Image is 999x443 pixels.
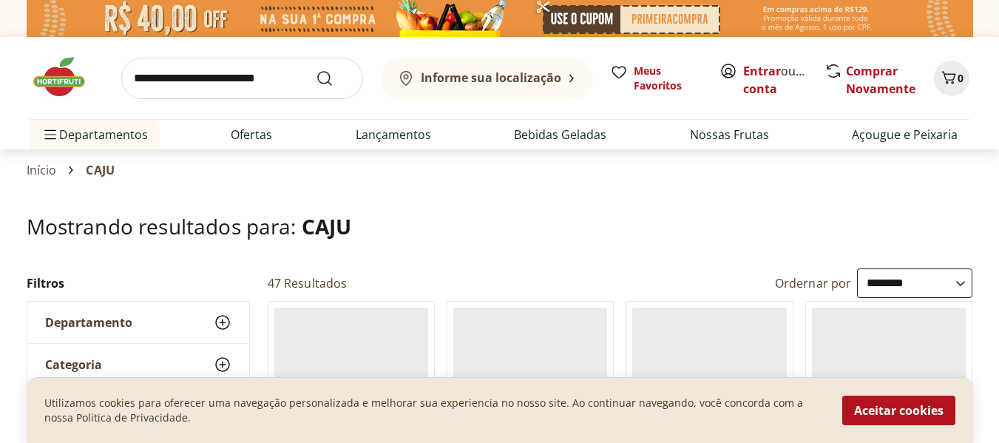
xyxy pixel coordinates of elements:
p: Utilizamos cookies para oferecer uma navegação personalizada e melhorar sua experiencia no nosso ... [44,396,824,425]
h2: 47 Resultados [268,275,348,291]
a: Comprar Novamente [846,63,915,97]
span: Meus Favoritos [634,64,702,93]
a: Entrar [743,63,781,79]
span: CAJU [302,212,352,240]
b: Informe sua localização [421,70,561,86]
span: ou [743,62,809,98]
button: Menu [41,117,59,152]
button: Categoria [27,344,249,385]
span: Departamento [45,315,132,330]
a: Lançamentos [356,126,431,143]
h2: Filtros [27,268,250,298]
button: Carrinho [934,61,969,96]
img: Hortifruti [30,55,104,99]
span: 0 [958,71,964,85]
input: search [121,58,363,99]
span: Departamentos [41,117,148,152]
span: Categoria [45,357,102,372]
span: CAJU [86,163,115,177]
a: Ofertas [231,126,272,143]
a: Criar conta [743,63,824,97]
a: Início [27,163,57,177]
a: Bebidas Geladas [514,126,606,143]
button: Aceitar cookies [842,396,955,425]
button: Departamento [27,302,249,343]
button: Submit Search [316,70,351,87]
h1: Mostrando resultados para: [27,214,973,238]
label: Ordernar por [775,275,852,291]
button: Informe sua localização [381,58,592,99]
a: Açougue e Peixaria [852,126,958,143]
a: Nossas Frutas [690,126,769,143]
a: Meus Favoritos [610,64,702,93]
